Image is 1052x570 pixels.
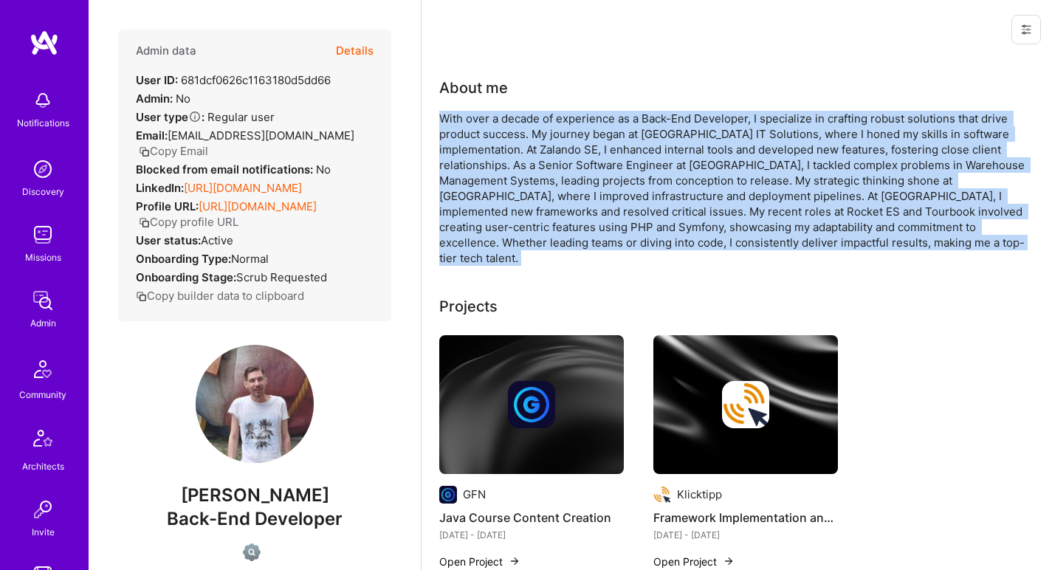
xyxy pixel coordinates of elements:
div: Community [19,387,66,402]
img: admin teamwork [28,286,58,315]
img: arrow-right [723,555,735,567]
div: Invite [32,524,55,540]
img: Architects [25,423,61,459]
div: No [136,91,190,106]
strong: Onboarding Stage: [136,270,236,284]
i: icon Copy [136,291,147,302]
span: Back-End Developer [167,508,343,529]
div: Discovery [22,184,64,199]
a: [URL][DOMAIN_NAME] [184,181,302,195]
button: Details [336,30,374,72]
strong: Blocked from email notifications: [136,162,316,176]
div: Admin [30,315,56,331]
img: Company logo [439,486,457,504]
button: Copy builder data to clipboard [136,288,304,303]
h4: Java Course Content Creation [439,508,624,527]
img: Not Scrubbed [243,543,261,561]
span: [PERSON_NAME] [118,484,391,507]
strong: Email: [136,128,168,142]
span: normal [231,252,269,266]
img: logo [30,30,59,56]
div: About me [439,77,508,99]
img: arrow-right [509,555,520,567]
strong: User status: [136,233,201,247]
div: [DATE] - [DATE] [653,527,838,543]
img: cover [439,335,624,474]
button: Copy profile URL [139,214,238,230]
div: Projects [439,295,498,317]
div: Regular user [136,109,275,125]
h4: Framework Implementation and Email Expertise [653,508,838,527]
div: 681dcf0626c1163180d5dd66 [136,72,331,88]
img: cover [653,335,838,474]
i: Help [188,110,202,123]
img: bell [28,86,58,115]
i: icon Copy [139,217,150,228]
div: GFN [463,487,486,502]
span: [EMAIL_ADDRESS][DOMAIN_NAME] [168,128,354,142]
span: Active [201,233,233,247]
div: Klicktipp [677,487,722,502]
img: Invite [28,495,58,524]
div: Architects [22,459,64,474]
strong: User type : [136,110,204,124]
strong: Admin: [136,92,173,106]
strong: User ID: [136,73,178,87]
img: Company logo [653,486,671,504]
strong: LinkedIn: [136,181,184,195]
div: Missions [25,250,61,265]
img: teamwork [28,220,58,250]
button: Open Project [439,554,520,569]
div: With over a decade of experience as a Back-End Developer, I specialize in crafting robust solutio... [439,111,1030,266]
strong: Profile URL: [136,199,199,213]
span: Scrub Requested [236,270,327,284]
h4: Admin data [136,44,196,58]
img: Company logo [722,381,769,428]
img: Community [25,351,61,387]
img: discovery [28,154,58,184]
div: [DATE] - [DATE] [439,527,624,543]
div: Notifications [17,115,69,131]
img: User Avatar [196,345,314,463]
img: Company logo [508,381,555,428]
i: icon Copy [139,146,150,157]
div: No [136,162,331,177]
strong: Onboarding Type: [136,252,231,266]
a: [URL][DOMAIN_NAME] [199,199,317,213]
button: Open Project [653,554,735,569]
button: Copy Email [139,143,208,159]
